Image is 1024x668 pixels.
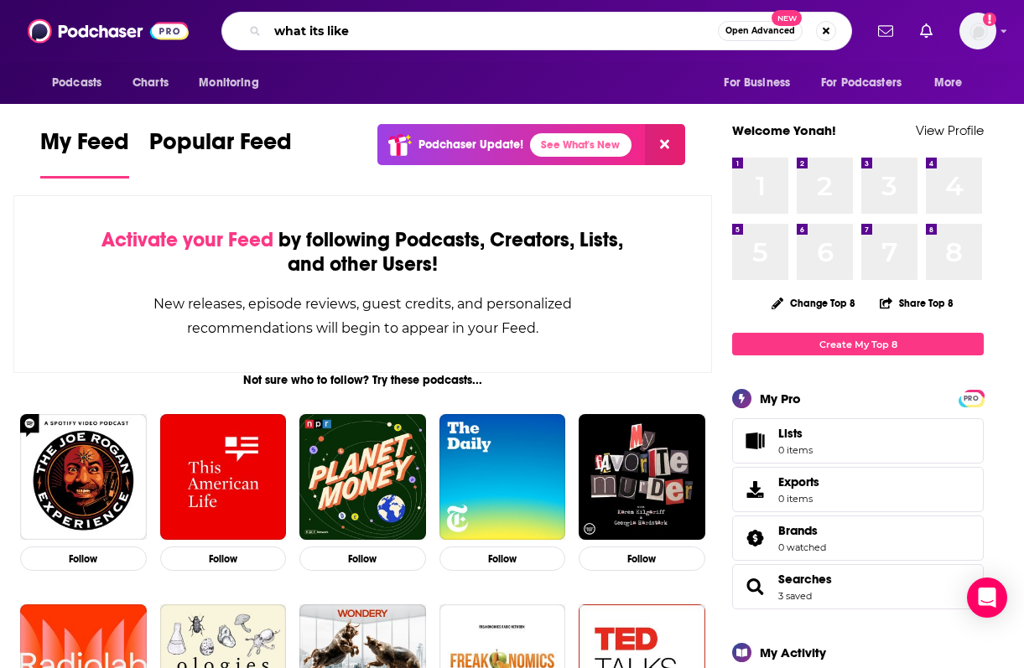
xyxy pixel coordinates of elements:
[959,13,996,49] span: Logged in as yonahlieberman
[579,414,705,541] img: My Favorite Murder with Karen Kilgariff and Georgia Hardstark
[149,127,292,179] a: Popular Feed
[778,426,803,441] span: Lists
[725,27,795,35] span: Open Advanced
[133,71,169,95] span: Charts
[778,523,818,538] span: Brands
[821,71,902,95] span: For Podcasters
[778,590,812,602] a: 3 saved
[772,10,802,26] span: New
[20,546,147,571] button: Follow
[149,127,292,166] span: Popular Feed
[778,523,826,538] a: Brands
[160,414,287,541] img: This American Life
[879,287,954,319] button: Share Top 8
[871,17,900,45] a: Show notifications dropdown
[199,71,258,95] span: Monitoring
[299,414,426,541] img: Planet Money
[959,13,996,49] button: Show profile menu
[760,391,801,406] div: My Pro
[778,541,826,553] a: 0 watched
[738,575,772,598] a: Searches
[959,13,996,49] img: User Profile
[778,474,819,489] span: Exports
[762,293,865,313] button: Change Top 8
[732,515,984,561] span: Brands
[724,71,790,95] span: For Business
[122,67,179,99] a: Charts
[738,429,772,453] span: Lists
[530,133,632,157] a: See What's New
[20,414,147,541] img: The Joe Rogan Experience
[778,493,819,505] span: 0 items
[52,71,101,95] span: Podcasts
[40,127,129,179] a: My Feed
[101,227,273,252] span: Activate your Feed
[961,392,981,405] span: PRO
[760,645,826,660] div: My Activity
[923,67,984,99] button: open menu
[778,426,813,441] span: Lists
[579,546,705,571] button: Follow
[732,418,984,463] a: Lists
[961,391,981,404] a: PRO
[712,67,811,99] button: open menu
[187,67,280,99] button: open menu
[439,546,566,571] button: Follow
[439,414,566,541] img: The Daily
[268,18,718,44] input: Search podcasts, credits, & more...
[13,373,712,387] div: Not sure who to follow? Try these podcasts...
[418,137,523,152] p: Podchaser Update!
[967,577,1007,618] div: Open Intercom Messenger
[738,526,772,550] a: Brands
[28,15,189,47] img: Podchaser - Follow, Share and Rate Podcasts
[221,12,852,50] div: Search podcasts, credits, & more...
[299,546,426,571] button: Follow
[983,13,996,26] svg: Add a profile image
[934,71,963,95] span: More
[810,67,926,99] button: open menu
[98,228,627,277] div: by following Podcasts, Creators, Lists, and other Users!
[40,67,123,99] button: open menu
[160,546,287,571] button: Follow
[732,333,984,355] a: Create My Top 8
[778,572,832,587] a: Searches
[98,292,627,340] div: New releases, episode reviews, guest credits, and personalized recommendations will begin to appe...
[916,122,984,138] a: View Profile
[732,122,836,138] a: Welcome Yonah!
[718,21,803,41] button: Open AdvancedNew
[778,444,813,456] span: 0 items
[732,467,984,512] a: Exports
[738,478,772,501] span: Exports
[732,564,984,609] span: Searches
[913,17,939,45] a: Show notifications dropdown
[40,127,129,166] span: My Feed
